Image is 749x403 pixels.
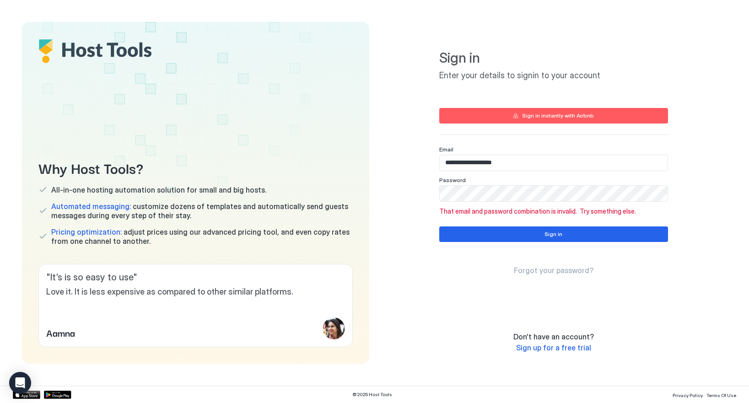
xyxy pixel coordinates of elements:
span: Aamna [46,326,75,339]
span: Enter your details to signin to your account [439,70,668,81]
span: Pricing optimization: [51,227,122,236]
span: Sign up for a free trial [516,343,591,352]
span: Privacy Policy [673,392,703,398]
span: Automated messaging: [51,202,131,211]
a: Sign up for a free trial [516,343,591,353]
div: Open Intercom Messenger [9,372,31,394]
span: © 2025 Host Tools [352,392,392,398]
a: Privacy Policy [673,390,703,399]
span: customize dozens of templates and automatically send guests messages during every step of their s... [51,202,353,220]
a: Terms Of Use [706,390,736,399]
span: " It’s is so easy to use " [46,272,345,283]
div: profile [323,317,345,339]
div: Sign in instantly with Airbnb [522,112,594,120]
span: adjust prices using our advanced pricing tool, and even copy rates from one channel to another. [51,227,353,246]
div: Sign in [544,230,562,238]
span: Email [439,146,453,153]
span: Sign in [439,49,668,67]
button: Sign in [439,226,668,242]
span: Terms Of Use [706,392,736,398]
span: All-in-one hosting automation solution for small and big hosts. [51,185,266,194]
span: Why Host Tools? [38,157,353,178]
input: Input Field [440,186,668,201]
span: That email and password combination is invalid. Try something else. [439,207,668,215]
input: Input Field [440,155,668,171]
span: Don't have an account? [513,332,594,341]
a: App Store [13,391,40,399]
a: Google Play Store [44,391,71,399]
span: Password [439,177,466,183]
span: Love it. It is less expensive as compared to other similar platforms. [46,287,345,297]
button: Sign in instantly with Airbnb [439,108,668,124]
a: Forgot your password? [514,266,593,275]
